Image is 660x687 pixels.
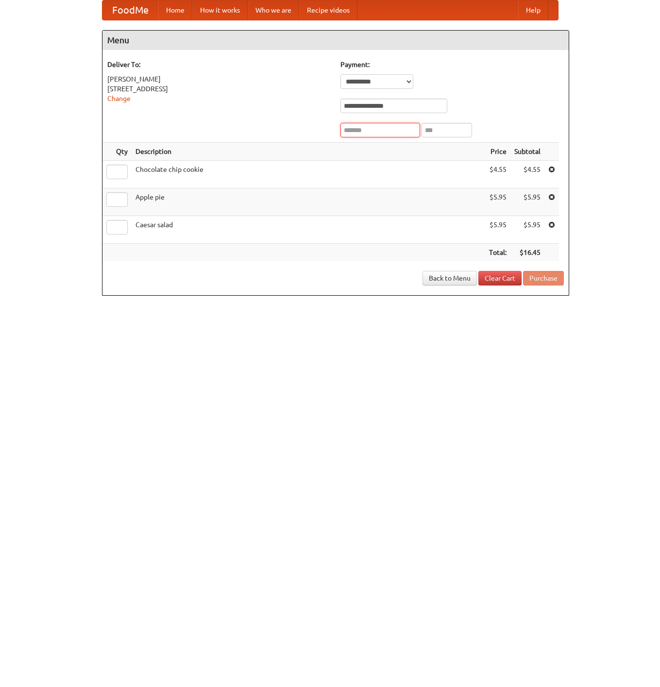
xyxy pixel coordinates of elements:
[107,84,331,94] div: [STREET_ADDRESS]
[132,143,485,161] th: Description
[192,0,248,20] a: How it works
[107,74,331,84] div: [PERSON_NAME]
[510,216,544,244] td: $5.95
[340,60,564,69] h5: Payment:
[510,244,544,262] th: $16.45
[485,161,510,188] td: $4.55
[485,188,510,216] td: $5.95
[132,188,485,216] td: Apple pie
[102,0,158,20] a: FoodMe
[299,0,357,20] a: Recipe videos
[132,161,485,188] td: Chocolate chip cookie
[485,143,510,161] th: Price
[102,143,132,161] th: Qty
[423,271,477,285] a: Back to Menu
[478,271,522,285] a: Clear Cart
[510,143,544,161] th: Subtotal
[518,0,548,20] a: Help
[523,271,564,285] button: Purchase
[510,188,544,216] td: $5.95
[485,216,510,244] td: $5.95
[158,0,192,20] a: Home
[107,60,331,69] h5: Deliver To:
[485,244,510,262] th: Total:
[248,0,299,20] a: Who we are
[107,95,131,102] a: Change
[132,216,485,244] td: Caesar salad
[102,31,569,50] h4: Menu
[510,161,544,188] td: $4.55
